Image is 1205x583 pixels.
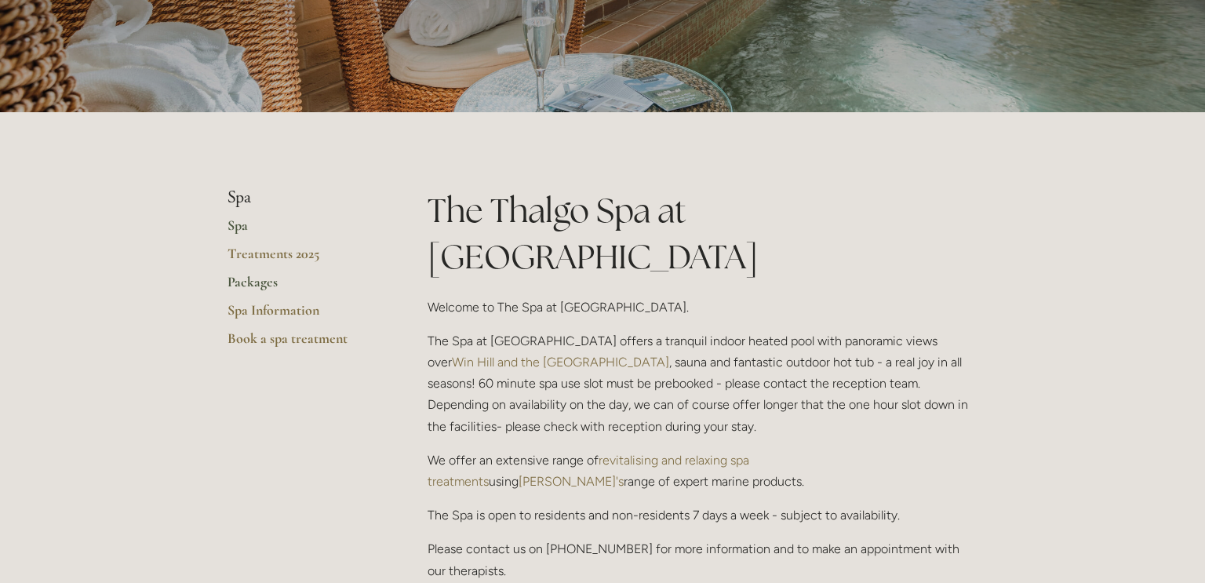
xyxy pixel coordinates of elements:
[428,297,977,318] p: Welcome to The Spa at [GEOGRAPHIC_DATA].
[428,450,977,492] p: We offer an extensive range of using range of expert marine products.
[428,538,977,581] p: Please contact us on [PHONE_NUMBER] for more information and to make an appointment with our ther...
[228,217,377,245] a: Spa
[228,330,377,358] a: Book a spa treatment
[452,355,669,370] a: Win Hill and the [GEOGRAPHIC_DATA]
[228,301,377,330] a: Spa Information
[228,188,377,208] li: Spa
[428,505,977,526] p: The Spa is open to residents and non-residents 7 days a week - subject to availability.
[519,474,624,489] a: [PERSON_NAME]'s
[428,188,977,280] h1: The Thalgo Spa at [GEOGRAPHIC_DATA]
[228,273,377,301] a: Packages
[228,245,377,273] a: Treatments 2025
[428,330,977,437] p: The Spa at [GEOGRAPHIC_DATA] offers a tranquil indoor heated pool with panoramic views over , sau...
